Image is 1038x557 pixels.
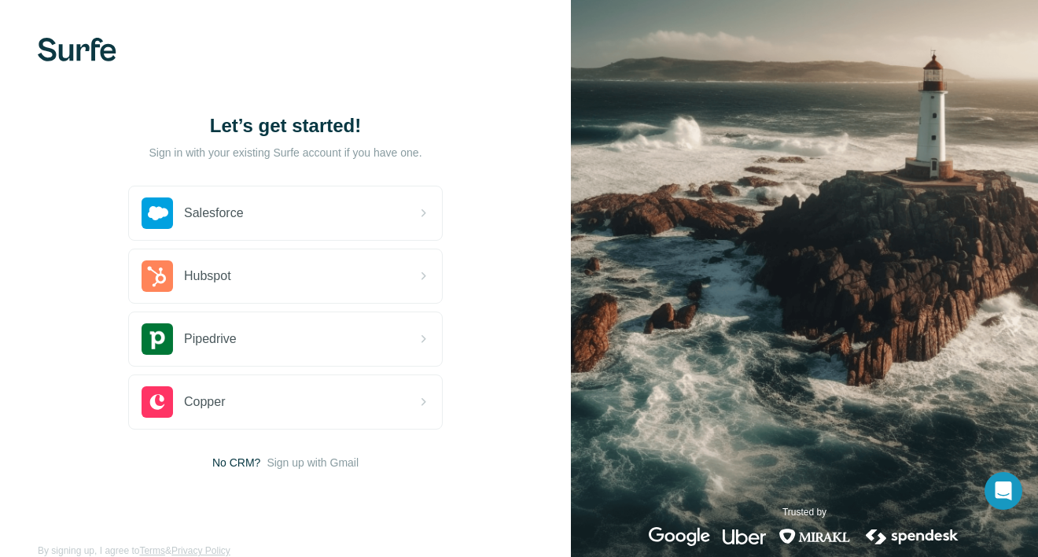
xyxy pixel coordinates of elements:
img: hubspot's logo [142,260,173,292]
div: Open Intercom Messenger [985,472,1022,510]
img: pipedrive's logo [142,323,173,355]
img: mirakl's logo [778,527,851,546]
img: uber's logo [723,527,766,546]
span: Salesforce [184,204,244,223]
img: Surfe's logo [38,38,116,61]
span: No CRM? [212,455,260,470]
p: Sign in with your existing Surfe account if you have one. [149,145,421,160]
a: Terms [139,545,165,556]
p: Trusted by [782,505,826,519]
a: Privacy Policy [171,545,230,556]
img: salesforce's logo [142,197,173,229]
img: google's logo [649,527,710,546]
span: Hubspot [184,267,231,286]
img: copper's logo [142,386,173,418]
img: spendesk's logo [863,527,961,546]
span: Copper [184,393,225,411]
span: Pipedrive [184,330,237,349]
h1: Let’s get started! [128,113,443,138]
button: Sign up with Gmail [267,455,359,470]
